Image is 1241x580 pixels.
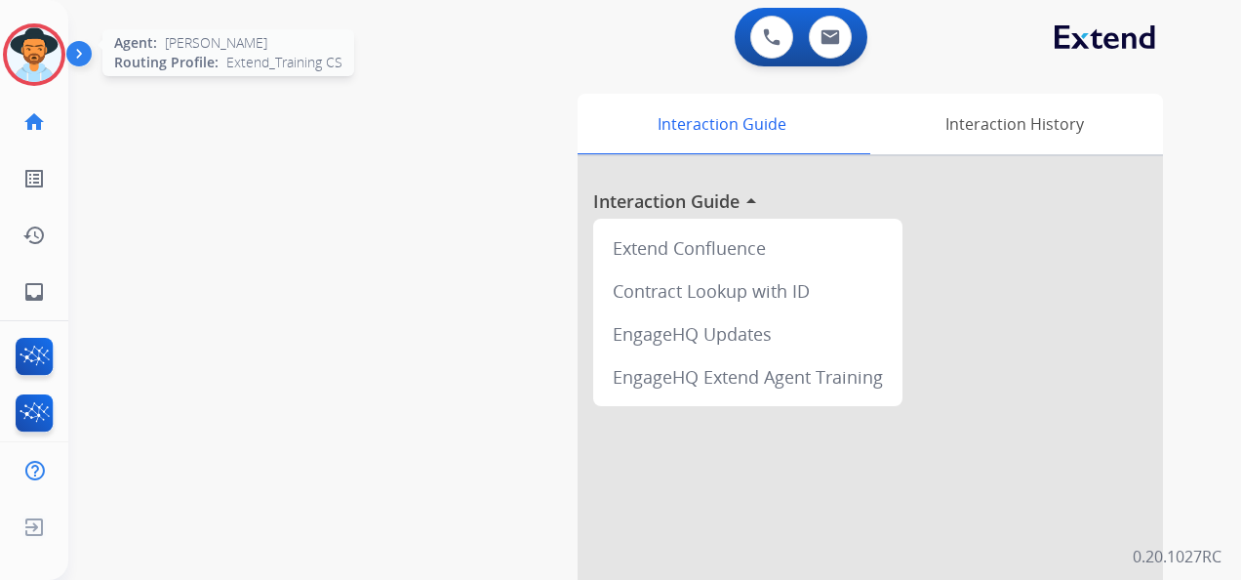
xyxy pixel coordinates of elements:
img: avatar [7,27,61,82]
mat-icon: history [22,224,46,247]
div: Contract Lookup with ID [601,269,895,312]
mat-icon: home [22,110,46,134]
div: Interaction History [865,94,1163,154]
div: EngageHQ Updates [601,312,895,355]
div: Extend Confluence [601,227,895,269]
div: EngageHQ Extend Agent Training [601,355,895,398]
span: Extend_Training CS [226,53,342,72]
p: 0.20.1027RC [1133,545,1221,568]
div: Interaction Guide [578,94,865,154]
span: Routing Profile: [114,53,219,72]
mat-icon: inbox [22,280,46,304]
mat-icon: list_alt [22,167,46,190]
span: Agent: [114,33,157,53]
span: [PERSON_NAME] [165,33,267,53]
